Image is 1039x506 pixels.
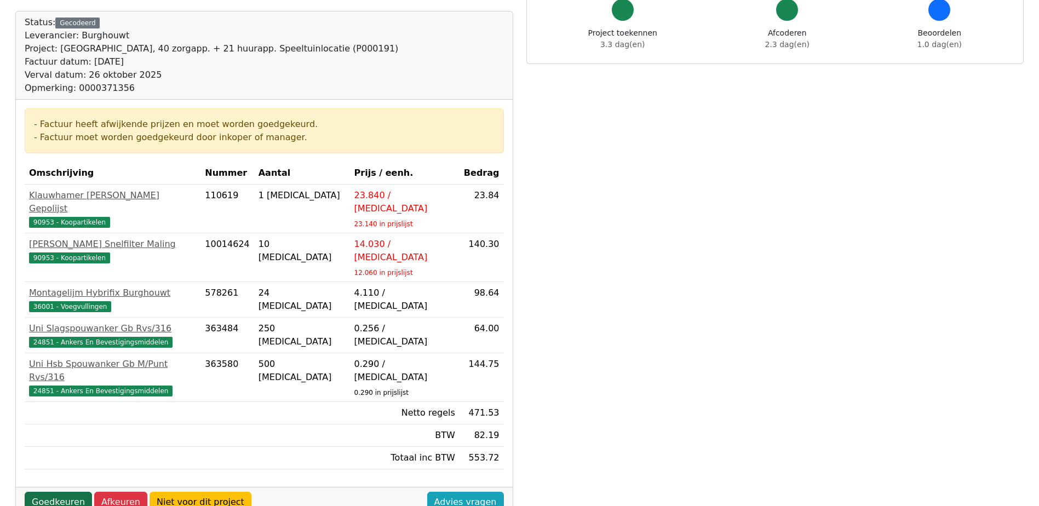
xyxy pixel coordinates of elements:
[917,40,962,49] span: 1.0 dag(en)
[460,447,504,469] td: 553.72
[29,301,111,312] span: 36001 - Voegvullingen
[350,402,460,424] td: Netto regels
[354,220,413,228] sub: 23.140 in prijslijst
[25,29,398,42] div: Leverancier: Burghouwt
[354,189,455,215] div: 23.840 / [MEDICAL_DATA]
[259,358,346,384] div: 500 [MEDICAL_DATA]
[354,238,455,264] div: 14.030 / [MEDICAL_DATA]
[354,322,455,348] div: 0.256 / [MEDICAL_DATA]
[200,353,254,402] td: 363580
[29,217,110,228] span: 90953 - Koopartikelen
[200,162,254,185] th: Nummer
[259,189,346,202] div: 1 [MEDICAL_DATA]
[460,282,504,318] td: 98.64
[25,42,398,55] div: Project: [GEOGRAPHIC_DATA], 40 zorgapp. + 21 huurapp. Speeltuinlocatie (P000191)
[55,18,100,28] div: Gecodeerd
[29,238,196,264] a: [PERSON_NAME] Snelfilter Maling90953 - Koopartikelen
[29,286,196,313] a: Montagelijm Hybrifix Burghouwt36001 - Voegvullingen
[460,402,504,424] td: 471.53
[354,389,409,396] sub: 0.290 in prijslijst
[588,27,657,50] div: Project toekennen
[354,358,455,384] div: 0.290 / [MEDICAL_DATA]
[29,189,196,228] a: Klauwhamer [PERSON_NAME] Gepolijst90953 - Koopartikelen
[600,40,645,49] span: 3.3 dag(en)
[29,358,196,384] div: Uni Hsb Spouwanker Gb M/Punt Rvs/316
[354,286,455,313] div: 4.110 / [MEDICAL_DATA]
[200,318,254,353] td: 363484
[259,322,346,348] div: 250 [MEDICAL_DATA]
[254,162,350,185] th: Aantal
[460,185,504,233] td: 23.84
[29,252,110,263] span: 90953 - Koopartikelen
[259,238,346,264] div: 10 [MEDICAL_DATA]
[200,282,254,318] td: 578261
[25,68,398,82] div: Verval datum: 26 oktober 2025
[350,424,460,447] td: BTW
[460,233,504,282] td: 140.30
[25,55,398,68] div: Factuur datum: [DATE]
[34,118,495,131] div: - Factuur heeft afwijkende prijzen en moet worden goedgekeurd.
[350,447,460,469] td: Totaal inc BTW
[29,286,196,300] div: Montagelijm Hybrifix Burghouwt
[460,424,504,447] td: 82.19
[354,269,413,277] sub: 12.060 in prijslijst
[34,131,495,144] div: - Factuur moet worden goedgekeurd door inkoper of manager.
[917,27,962,50] div: Beoordelen
[29,358,196,397] a: Uni Hsb Spouwanker Gb M/Punt Rvs/31624851 - Ankers En Bevestigingsmiddelen
[460,318,504,353] td: 64.00
[765,40,810,49] span: 2.3 dag(en)
[259,286,346,313] div: 24 [MEDICAL_DATA]
[200,233,254,282] td: 10014624
[29,238,196,251] div: [PERSON_NAME] Snelfilter Maling
[765,27,810,50] div: Afcoderen
[200,185,254,233] td: 110619
[460,353,504,402] td: 144.75
[25,82,398,95] div: Opmerking: 0000371356
[29,322,196,348] a: Uni Slagspouwanker Gb Rvs/31624851 - Ankers En Bevestigingsmiddelen
[460,162,504,185] th: Bedrag
[29,189,196,215] div: Klauwhamer [PERSON_NAME] Gepolijst
[29,322,196,335] div: Uni Slagspouwanker Gb Rvs/316
[29,386,173,396] span: 24851 - Ankers En Bevestigingsmiddelen
[25,162,200,185] th: Omschrijving
[25,16,398,95] div: Status:
[350,162,460,185] th: Prijs / eenh.
[29,337,173,348] span: 24851 - Ankers En Bevestigingsmiddelen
